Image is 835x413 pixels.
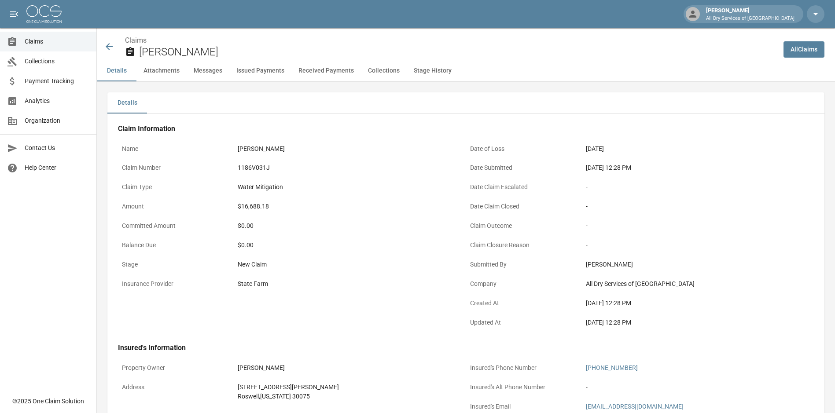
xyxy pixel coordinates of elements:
div: - [586,221,810,230]
p: Date Claim Escalated [466,179,582,196]
p: Company [466,275,582,292]
p: Date Claim Closed [466,198,582,215]
button: Attachments [136,60,187,81]
div: [DATE] 12:28 PM [586,299,810,308]
div: [DATE] 12:28 PM [586,163,810,172]
div: Roswell , [US_STATE] 30075 [238,392,339,401]
p: Property Owner [118,359,234,376]
div: anchor tabs [97,60,835,81]
p: Created At [466,295,582,312]
div: New Claim [238,260,462,269]
h4: Insured's Information [118,344,814,352]
button: Stage History [407,60,459,81]
p: Updated At [466,314,582,331]
div: - [586,383,588,392]
div: [DATE] 12:28 PM [586,318,810,327]
div: - [586,183,810,192]
div: $0.00 [238,241,462,250]
p: Date Submitted [466,159,582,176]
p: Address [118,379,234,396]
p: Insured's Phone Number [466,359,582,376]
span: Organization [25,116,89,125]
a: AllClaims [784,41,824,58]
div: - [586,241,810,250]
a: [EMAIL_ADDRESS][DOMAIN_NAME] [586,403,684,410]
button: Collections [361,60,407,81]
div: [PERSON_NAME] [238,144,285,154]
p: Submitted By [466,256,582,273]
div: All Dry Services of [GEOGRAPHIC_DATA] [586,279,810,289]
div: [STREET_ADDRESS][PERSON_NAME] [238,383,339,392]
button: Details [97,60,136,81]
div: [DATE] [586,144,604,154]
p: Amount [118,198,234,215]
h2: [PERSON_NAME] [139,46,776,58]
div: $16,688.18 [238,202,269,211]
p: Committed Amount [118,217,234,234]
p: Claim Type [118,179,234,196]
span: Collections [25,57,89,66]
p: Claim Outcome [466,217,582,234]
p: Balance Due [118,237,234,254]
span: Analytics [25,96,89,106]
div: State Farm [238,279,268,289]
p: Insured's Alt Phone Number [466,379,582,396]
span: Contact Us [25,143,89,153]
div: $0.00 [238,221,462,230]
span: Payment Tracking [25,77,89,86]
p: Insurance Provider [118,275,234,292]
div: Water Mitigation [238,183,283,192]
p: Stage [118,256,234,273]
a: [PHONE_NUMBER] [586,364,638,371]
div: [PERSON_NAME] [586,260,810,269]
button: Messages [187,60,229,81]
p: Claim Closure Reason [466,237,582,254]
p: Claim Number [118,159,234,176]
button: Received Payments [291,60,361,81]
img: ocs-logo-white-transparent.png [26,5,62,23]
div: [PERSON_NAME] [238,363,285,373]
button: open drawer [5,5,23,23]
div: 1186V031J [238,163,270,172]
div: - [586,202,810,211]
button: Issued Payments [229,60,291,81]
div: © 2025 One Claim Solution [12,397,84,406]
div: [PERSON_NAME] [703,6,798,22]
span: Help Center [25,163,89,172]
a: Claims [125,36,147,44]
p: Date of Loss [466,140,582,157]
h4: Claim Information [118,124,814,133]
button: Details [107,92,147,113]
div: details tabs [107,92,824,113]
span: Claims [25,37,89,46]
nav: breadcrumb [125,35,776,46]
p: Name [118,140,234,157]
p: All Dry Services of [GEOGRAPHIC_DATA] [706,15,795,22]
